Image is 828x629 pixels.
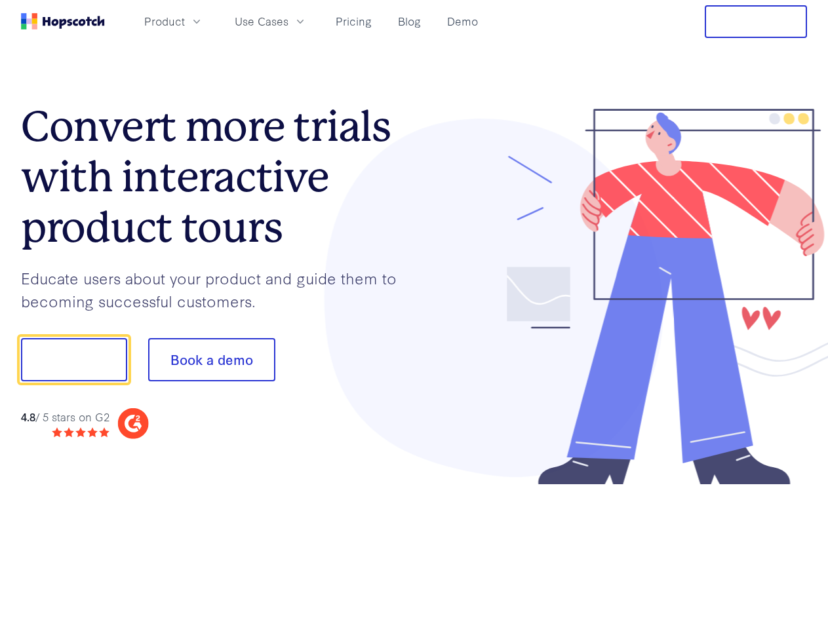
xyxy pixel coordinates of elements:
a: Home [21,13,105,29]
a: Pricing [330,10,377,32]
a: Demo [442,10,483,32]
span: Use Cases [235,13,288,29]
button: Use Cases [227,10,315,32]
button: Book a demo [148,338,275,381]
h1: Convert more trials with interactive product tours [21,102,414,252]
button: Show me! [21,338,127,381]
strong: 4.8 [21,409,35,424]
div: / 5 stars on G2 [21,409,109,425]
button: Free Trial [705,5,807,38]
span: Product [144,13,185,29]
a: Blog [393,10,426,32]
button: Product [136,10,211,32]
p: Educate users about your product and guide them to becoming successful customers. [21,267,414,312]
